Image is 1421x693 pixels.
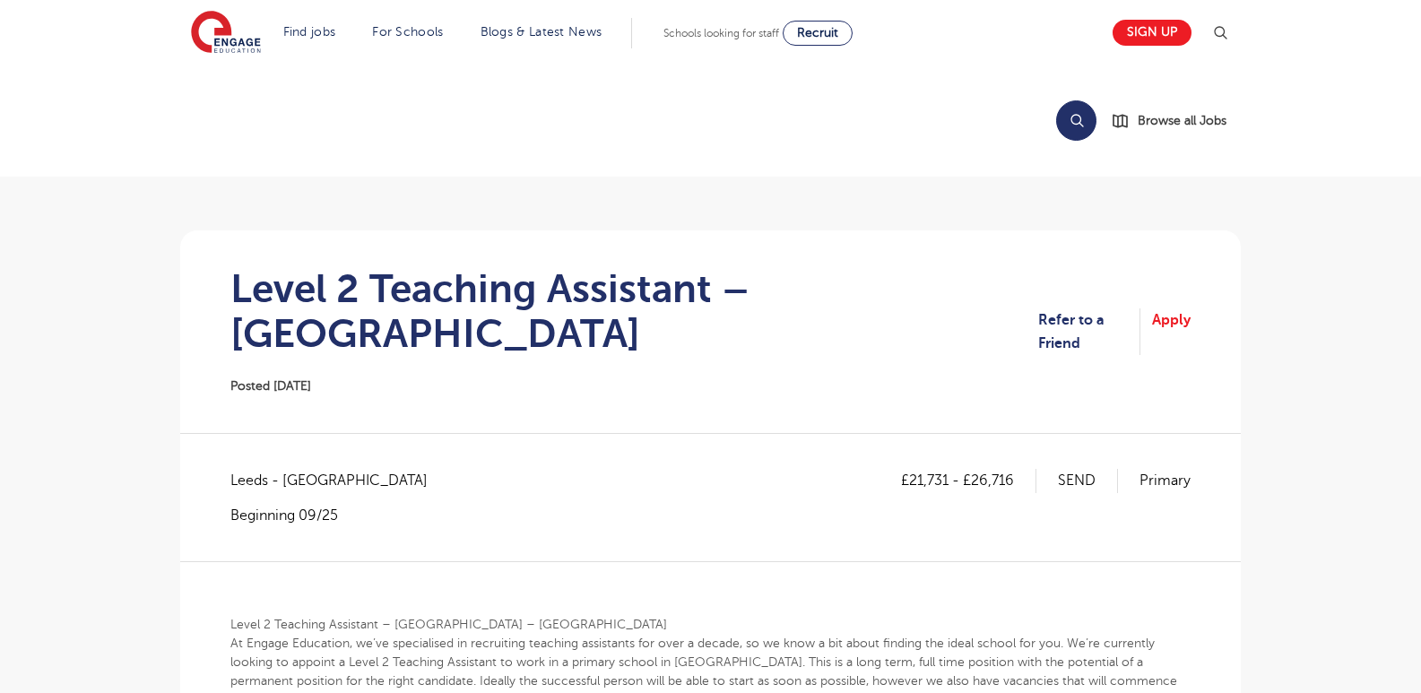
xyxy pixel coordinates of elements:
a: Find jobs [283,25,336,39]
a: Blogs & Latest News [481,25,602,39]
a: Sign up [1113,20,1191,46]
button: Search [1056,100,1096,141]
p: Primary [1139,469,1191,492]
span: Schools looking for staff [663,27,779,39]
span: Recruit [797,26,838,39]
a: Recruit [783,21,853,46]
p: SEND [1058,469,1118,492]
img: Engage Education [191,11,261,56]
h1: Level 2 Teaching Assistant – [GEOGRAPHIC_DATA] [230,266,1038,356]
span: Leeds - [GEOGRAPHIC_DATA] [230,469,446,492]
span: Posted [DATE] [230,379,311,393]
a: For Schools [372,25,443,39]
a: Browse all Jobs [1111,110,1241,131]
a: Apply [1152,308,1191,356]
p: Beginning 09/25 [230,506,446,525]
a: Refer to a Friend [1038,308,1140,356]
span: Browse all Jobs [1138,110,1226,131]
p: £21,731 - £26,716 [901,469,1036,492]
p: Level 2 Teaching Assistant – [GEOGRAPHIC_DATA] – [GEOGRAPHIC_DATA] [230,615,1191,634]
